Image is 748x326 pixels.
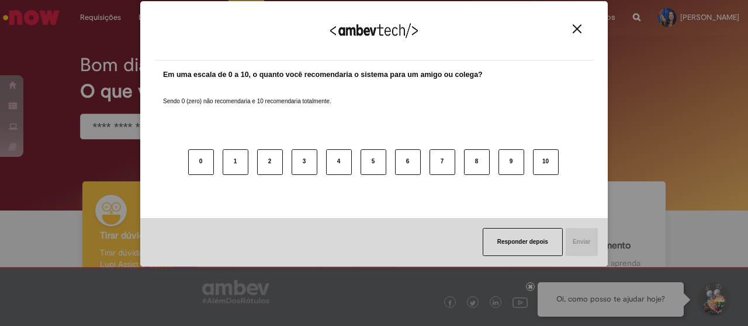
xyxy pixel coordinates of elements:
[188,149,214,175] button: 0
[569,24,585,34] button: Close
[292,149,317,175] button: 3
[326,149,352,175] button: 4
[330,23,418,38] img: Logo Ambevtech
[395,149,421,175] button: 6
[430,149,455,175] button: 7
[464,149,490,175] button: 8
[163,69,483,80] label: Em uma escala de 0 a 10, o quanto você recomendaria o sistema para um amigo ou colega?
[163,83,331,106] label: Sendo 0 (zero) não recomendaria e 10 recomendaria totalmente.
[483,228,563,256] button: Responder depois
[361,149,386,175] button: 5
[498,149,524,175] button: 9
[257,149,283,175] button: 2
[223,149,248,175] button: 1
[533,149,559,175] button: 10
[573,24,581,33] img: Close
